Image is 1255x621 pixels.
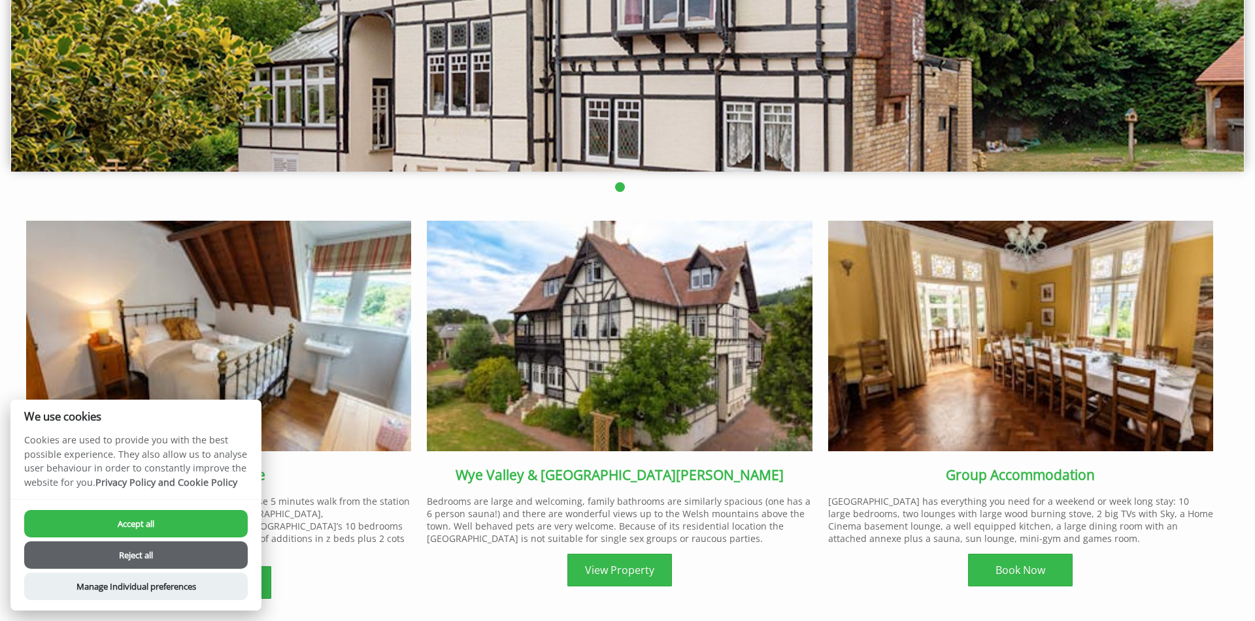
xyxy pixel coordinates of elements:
p: Bedrooms are large and welcoming, family bathrooms are similarly spacious (one has a 6 person sau... [427,495,812,545]
p: [GEOGRAPHIC_DATA] has everything you need for a weekend or week long stay: 10 large bedrooms, two... [828,495,1213,545]
a: Privacy Policy and Cookie Policy [95,476,237,488]
a: View Property [567,554,672,586]
button: Manage Individual preferences [24,573,248,600]
h2: We use cookies [10,410,261,422]
button: Reject all [24,541,248,569]
button: Accept all [24,510,248,537]
a: Book Now [968,554,1073,586]
h2: Wye Valley & [GEOGRAPHIC_DATA][PERSON_NAME] [427,466,812,484]
p: Cookies are used to provide you with the best possible experience. They also allow us to analyse ... [10,433,261,499]
h2: Group Accommodation [828,466,1213,484]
